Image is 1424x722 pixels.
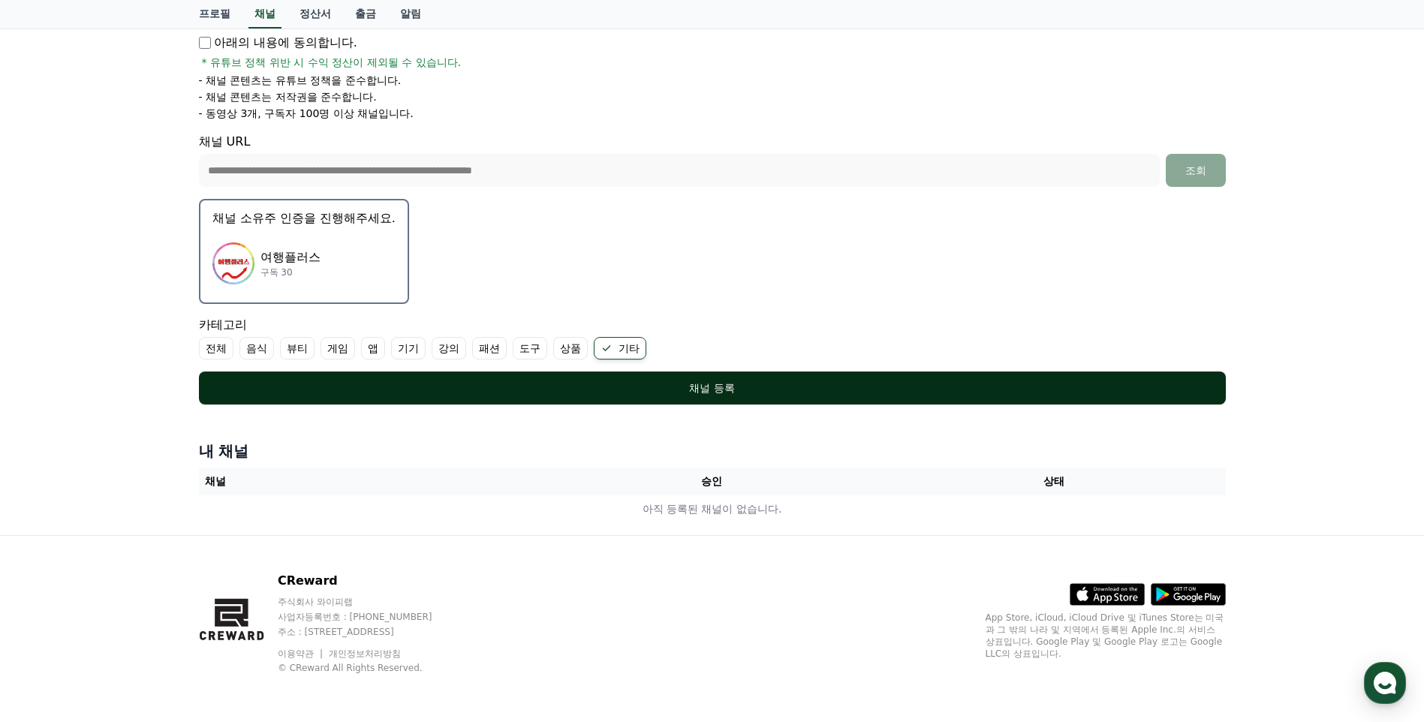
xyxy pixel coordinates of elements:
span: 홈 [47,498,56,510]
label: 기기 [391,337,426,359]
label: 패션 [472,337,507,359]
div: 카테고리 [199,316,1226,359]
h4: 내 채널 [199,441,1226,462]
th: 채널 [199,468,541,495]
div: 조회 [1172,163,1220,178]
div: 채널 URL [199,133,1226,187]
span: 설정 [232,498,250,510]
label: 전체 [199,337,233,359]
label: 뷰티 [280,337,315,359]
p: 구독 30 [260,266,321,278]
button: 조회 [1166,154,1226,187]
a: 홈 [5,476,99,513]
p: - 채널 콘텐츠는 저작권을 준수합니다. [199,89,377,104]
div: 채널 등록 [229,381,1196,396]
td: 아직 등록된 채널이 없습니다. [199,495,1226,523]
p: 여행플러스 [260,248,321,266]
span: 대화 [137,499,155,511]
th: 상태 [883,468,1225,495]
label: 강의 [432,337,466,359]
label: 게임 [321,337,355,359]
a: 개인정보처리방침 [329,648,401,659]
img: 여행플러스 [212,242,254,284]
label: 기타 [594,337,646,359]
label: 앱 [361,337,385,359]
p: 채널 소유주 인증을 진행해주세요. [212,209,396,227]
p: - 채널 콘텐츠는 유튜브 정책을 준수합니다. [199,73,402,88]
label: 음식 [239,337,274,359]
button: 채널 등록 [199,372,1226,405]
p: 주소 : [STREET_ADDRESS] [278,626,461,638]
label: 도구 [513,337,547,359]
a: 이용약관 [278,648,325,659]
p: 아래의 내용에 동의합니다. [199,34,357,52]
button: 채널 소유주 인증을 진행해주세요. 여행플러스 여행플러스 구독 30 [199,199,409,304]
p: 주식회사 와이피랩 [278,596,461,608]
p: 사업자등록번호 : [PHONE_NUMBER] [278,611,461,623]
span: * 유튜브 정책 위반 시 수익 정산이 제외될 수 있습니다. [202,55,462,70]
label: 상품 [553,337,588,359]
th: 승인 [540,468,883,495]
p: © CReward All Rights Reserved. [278,662,461,674]
p: CReward [278,572,461,590]
a: 설정 [194,476,288,513]
p: - 동영상 3개, 구독자 100명 이상 채널입니다. [199,106,414,121]
a: 대화 [99,476,194,513]
p: App Store, iCloud, iCloud Drive 및 iTunes Store는 미국과 그 밖의 나라 및 지역에서 등록된 Apple Inc.의 서비스 상표입니다. Goo... [986,612,1226,660]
